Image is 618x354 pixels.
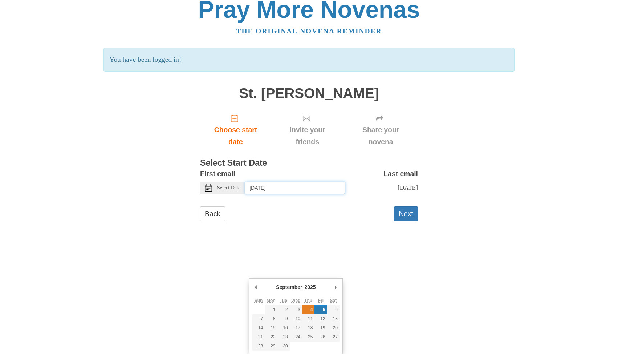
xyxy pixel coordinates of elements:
[314,314,327,323] button: 12
[394,206,418,221] button: Next
[302,305,314,314] button: 4
[207,124,264,148] span: Choose start date
[265,314,277,323] button: 8
[314,333,327,342] button: 26
[200,168,235,180] label: First email
[200,108,271,152] a: Choose start date
[302,314,314,323] button: 11
[351,124,411,148] span: Share your novena
[398,184,418,191] span: [DATE]
[290,314,302,323] button: 10
[200,158,418,168] h3: Select Start Date
[314,305,327,314] button: 5
[252,314,265,323] button: 7
[383,168,418,180] label: Last email
[252,342,265,351] button: 28
[302,333,314,342] button: 25
[236,27,382,35] a: The original novena reminder
[200,206,225,221] a: Back
[277,314,289,323] button: 9
[290,333,302,342] button: 24
[252,333,265,342] button: 21
[265,342,277,351] button: 29
[267,298,276,303] abbr: Monday
[217,185,240,190] span: Select Date
[200,86,418,101] h1: St. [PERSON_NAME]
[314,323,327,333] button: 19
[290,323,302,333] button: 17
[275,282,303,293] div: September
[304,298,312,303] abbr: Thursday
[277,333,289,342] button: 23
[245,182,345,194] input: Use the arrow keys to pick a date
[252,282,260,293] button: Previous Month
[278,124,336,148] span: Invite your friends
[265,333,277,342] button: 22
[252,323,265,333] button: 14
[304,282,317,293] div: 2025
[265,323,277,333] button: 15
[277,305,289,314] button: 2
[343,108,418,152] div: Click "Next" to confirm your start date first.
[291,298,300,303] abbr: Wednesday
[302,323,314,333] button: 18
[332,282,340,293] button: Next Month
[255,298,263,303] abbr: Sunday
[330,298,337,303] abbr: Saturday
[327,305,340,314] button: 6
[280,298,287,303] abbr: Tuesday
[277,342,289,351] button: 30
[277,323,289,333] button: 16
[265,305,277,314] button: 1
[327,323,340,333] button: 20
[318,298,324,303] abbr: Friday
[327,333,340,342] button: 27
[271,108,343,152] div: Click "Next" to confirm your start date first.
[327,314,340,323] button: 13
[290,305,302,314] button: 3
[103,48,514,72] p: You have been logged in!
